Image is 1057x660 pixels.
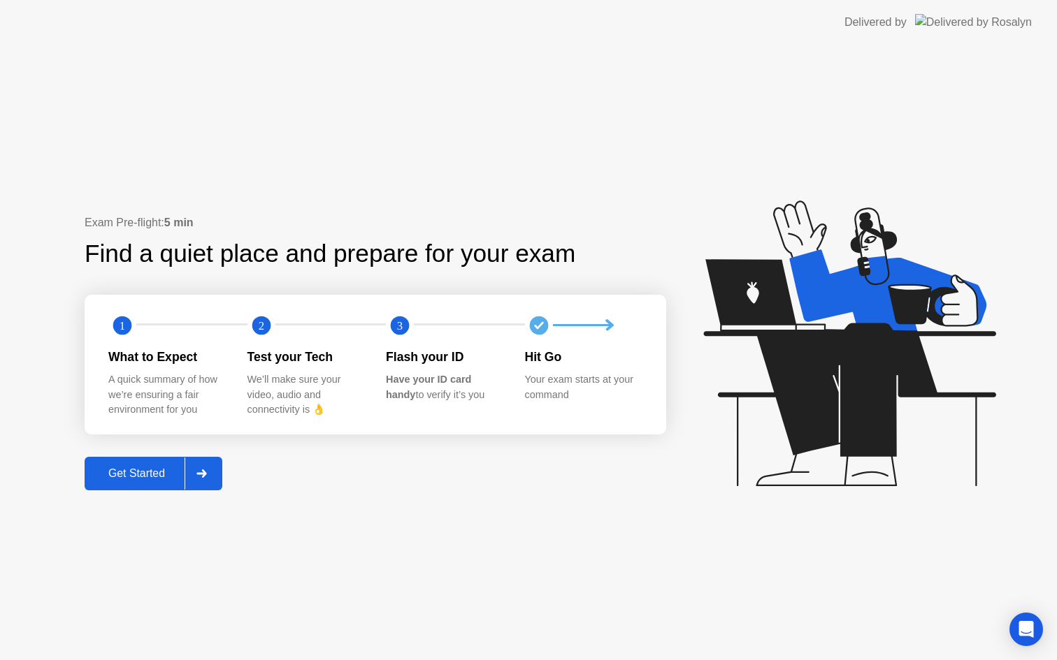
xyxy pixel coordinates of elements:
div: Delivered by [844,14,907,31]
div: Hit Go [525,348,642,366]
div: Open Intercom Messenger [1009,613,1043,646]
text: 3 [397,318,403,332]
text: 1 [120,318,125,332]
div: We’ll make sure your video, audio and connectivity is 👌 [247,372,364,418]
div: Exam Pre-flight: [85,214,666,231]
div: A quick summary of how we’re ensuring a fair environment for you [108,372,225,418]
div: Find a quiet place and prepare for your exam [85,235,577,272]
b: Have your ID card handy [386,374,471,400]
div: What to Expect [108,348,225,366]
div: Test your Tech [247,348,364,366]
text: 2 [258,318,264,332]
div: Get Started [89,467,185,480]
div: Your exam starts at your command [525,372,642,402]
div: Flash your ID [386,348,503,366]
div: to verify it’s you [386,372,503,402]
b: 5 min [164,217,194,228]
img: Delivered by Rosalyn [915,14,1032,30]
button: Get Started [85,457,222,490]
